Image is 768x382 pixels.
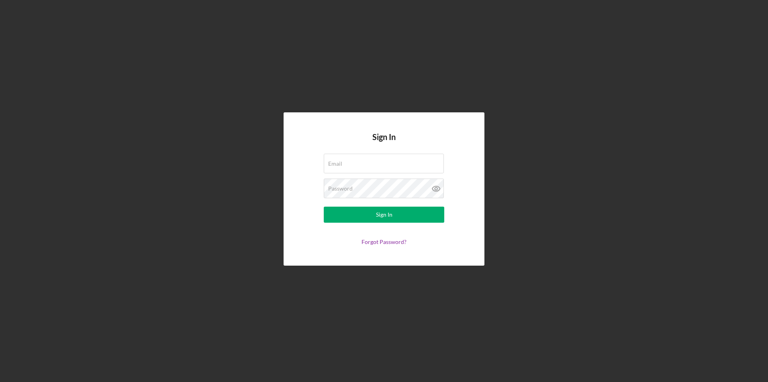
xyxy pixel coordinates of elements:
[372,132,396,154] h4: Sign In
[376,207,392,223] div: Sign In
[362,238,406,245] a: Forgot Password?
[328,161,342,167] label: Email
[328,185,353,192] label: Password
[324,207,444,223] button: Sign In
